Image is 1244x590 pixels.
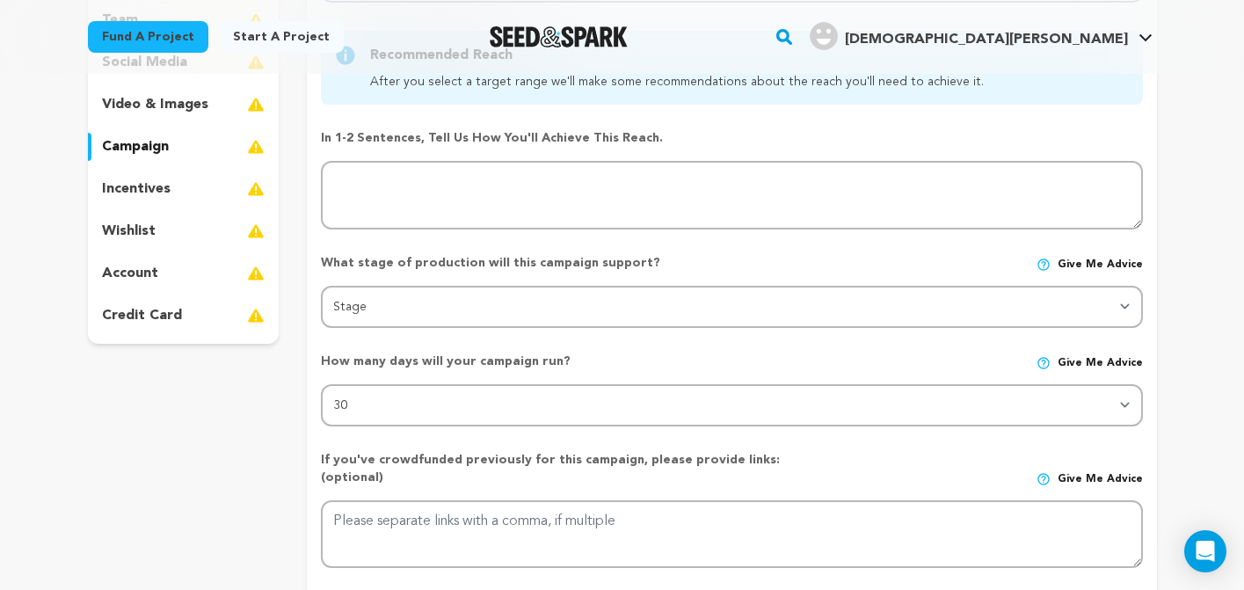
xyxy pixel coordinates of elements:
span: Give me advice [1058,472,1143,486]
p: What stage of production will this campaign support? [321,254,814,272]
img: help-circle.svg [1037,472,1051,486]
p: How many days will your campaign run? [321,353,814,370]
div: After you select a target range we'll make some recommendations about the reach you'll need to ac... [370,73,984,91]
img: Seed&Spark Logo Dark Mode [490,26,628,47]
span: [DEMOGRAPHIC_DATA][PERSON_NAME] [845,33,1128,47]
img: warning-full.svg [247,221,265,242]
button: wishlist [88,217,280,245]
button: account [88,259,280,288]
span: Give me advice [1058,356,1143,370]
p: wishlist [102,221,156,242]
img: warning-full.svg [247,178,265,200]
div: Kristen O.'s Profile [810,22,1128,50]
p: In 1-2 sentences, tell us how you'll achieve this reach. [321,129,1142,147]
img: warning-full.svg [247,305,265,326]
a: Start a project [219,21,344,53]
a: Fund a project [88,21,208,53]
button: credit card [88,302,280,330]
div: Open Intercom Messenger [1184,530,1226,572]
a: Kristen O.'s Profile [806,18,1156,50]
img: help-circle.svg [1037,258,1051,272]
p: incentives [102,178,171,200]
p: campaign [102,136,169,157]
img: warning-full.svg [247,94,265,115]
img: user.png [810,22,838,50]
button: campaign [88,133,280,161]
img: warning-full.svg [247,136,265,157]
img: help-circle.svg [1037,356,1051,370]
p: account [102,263,158,284]
span: Kristen O.'s Profile [806,18,1156,55]
a: Seed&Spark Homepage [490,26,628,47]
p: If you've crowdfunded previously for this campaign, please provide links: (optional) [321,451,814,486]
button: video & images [88,91,280,119]
button: incentives [88,175,280,203]
p: video & images [102,94,208,115]
img: warning-full.svg [247,263,265,284]
p: credit card [102,305,182,326]
span: Give me advice [1058,258,1143,272]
